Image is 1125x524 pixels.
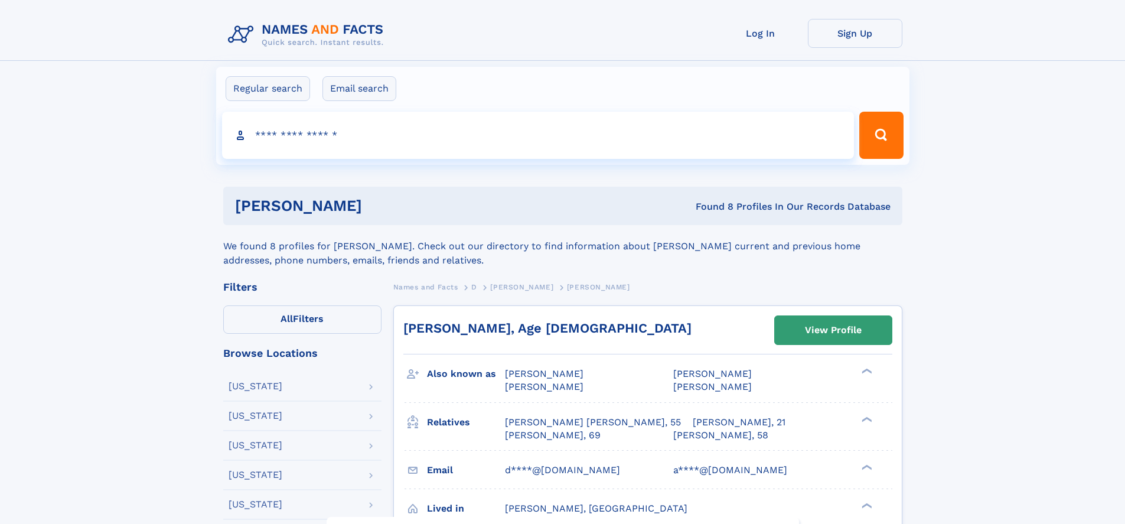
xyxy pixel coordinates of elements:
[393,279,458,294] a: Names and Facts
[529,200,891,213] div: Found 8 Profiles In Our Records Database
[229,411,282,421] div: [US_STATE]
[223,305,381,334] label: Filters
[223,225,902,268] div: We found 8 profiles for [PERSON_NAME]. Check out our directory to find information about [PERSON_...
[229,470,282,480] div: [US_STATE]
[235,198,529,213] h1: [PERSON_NAME]
[673,381,752,392] span: [PERSON_NAME]
[505,416,681,429] a: [PERSON_NAME] [PERSON_NAME], 55
[223,19,393,51] img: Logo Names and Facts
[229,441,282,450] div: [US_STATE]
[673,368,752,379] span: [PERSON_NAME]
[229,500,282,509] div: [US_STATE]
[505,503,687,514] span: [PERSON_NAME], [GEOGRAPHIC_DATA]
[223,348,381,359] div: Browse Locations
[859,112,903,159] button: Search Button
[427,412,505,432] h3: Relatives
[427,499,505,519] h3: Lived in
[229,382,282,391] div: [US_STATE]
[567,283,630,291] span: [PERSON_NAME]
[859,415,873,423] div: ❯
[713,19,808,48] a: Log In
[427,364,505,384] h3: Also known as
[693,416,785,429] a: [PERSON_NAME], 21
[427,460,505,480] h3: Email
[471,279,477,294] a: D
[403,321,692,336] a: [PERSON_NAME], Age [DEMOGRAPHIC_DATA]
[859,502,873,509] div: ❯
[222,112,855,159] input: search input
[505,429,601,442] a: [PERSON_NAME], 69
[226,76,310,101] label: Regular search
[859,367,873,375] div: ❯
[281,313,293,324] span: All
[490,283,553,291] span: [PERSON_NAME]
[223,282,381,292] div: Filters
[808,19,902,48] a: Sign Up
[505,381,583,392] span: [PERSON_NAME]
[859,463,873,471] div: ❯
[673,429,768,442] a: [PERSON_NAME], 58
[322,76,396,101] label: Email search
[471,283,477,291] span: D
[505,368,583,379] span: [PERSON_NAME]
[805,317,862,344] div: View Profile
[775,316,892,344] a: View Profile
[490,279,553,294] a: [PERSON_NAME]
